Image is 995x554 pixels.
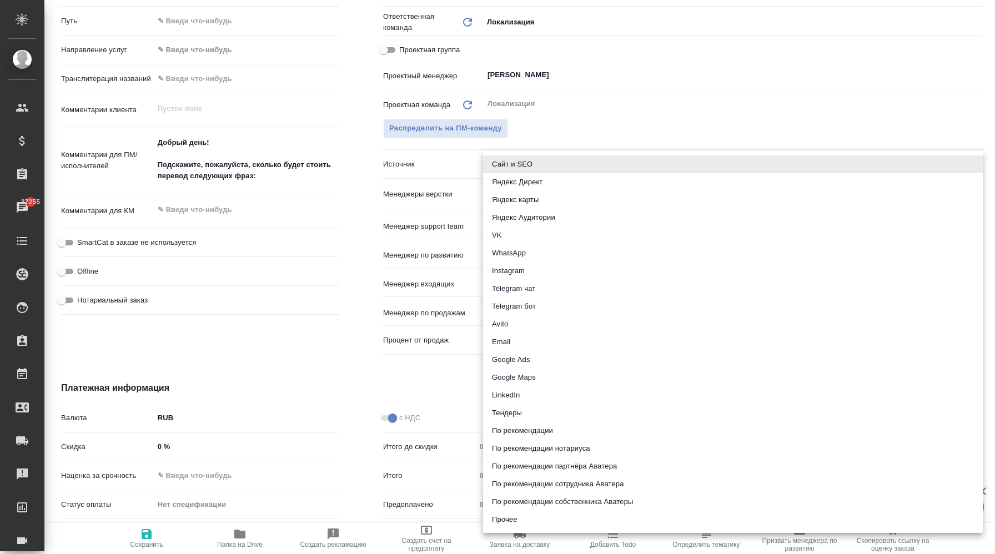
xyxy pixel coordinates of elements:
[483,226,983,244] li: VK
[483,173,983,191] li: Яндекс Директ
[483,369,983,386] li: Google Maps
[483,262,983,280] li: Instagram
[483,209,983,226] li: Яндекс Аудитории
[483,493,983,511] li: По рекомендации собственника Аватеры
[483,475,983,493] li: По рекомендации сотрудника Аватера
[483,315,983,333] li: Avito
[483,386,983,404] li: LinkedIn
[483,191,983,209] li: Яндекс карты
[483,440,983,457] li: По рекомендации нотариуса
[483,351,983,369] li: Google Ads
[483,404,983,422] li: Тендеры
[483,298,983,315] li: Telegram бот
[483,244,983,262] li: WhatsApp
[483,457,983,475] li: По рекомендации партнёра Аватера
[483,511,983,528] li: Прочее
[483,422,983,440] li: По рекомендации
[483,155,983,173] li: Сайт и SEO
[483,280,983,298] li: Telegram чат
[483,333,983,351] li: Email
